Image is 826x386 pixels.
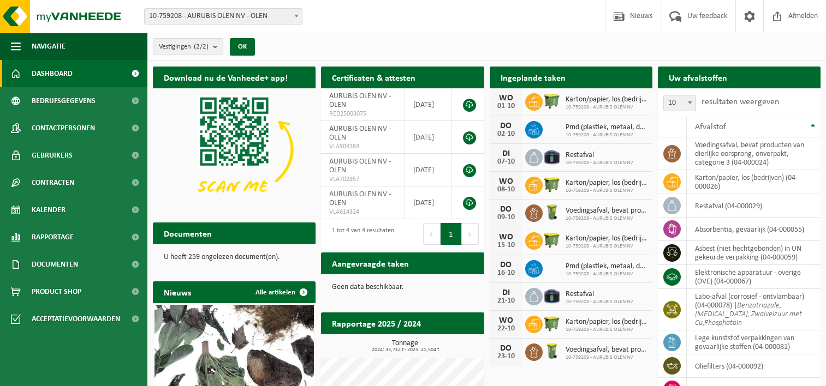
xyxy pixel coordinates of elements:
i: Benzotriazole, [MEDICAL_DATA], Zwalvelzuur met Cu,Phosphatbin [695,301,802,327]
div: WO [495,177,517,186]
span: 10-759208 - AURUBIS OLEN NV [566,243,647,250]
div: WO [495,94,517,102]
span: AURUBIS OLEN NV - OLEN [329,190,391,207]
count: (2/2) [194,43,209,50]
h2: Download nu de Vanheede+ app! [153,67,299,88]
label: resultaten weergeven [702,98,779,106]
span: VLA702857 [329,175,396,184]
div: 22-10 [495,325,517,333]
div: 23-10 [495,353,517,360]
td: elektronische apparatuur - overige (OVE) (04-000067) [687,265,821,289]
h2: Ingeplande taken [490,67,577,88]
span: Restafval [566,151,633,160]
span: AURUBIS OLEN NV - OLEN [329,158,391,174]
span: Contactpersonen [32,114,95,142]
span: 10-759208 - AURUBIS OLEN NV [566,299,633,305]
div: 08-10 [495,186,517,194]
button: Vestigingen(2/2) [153,38,223,55]
img: Download de VHEPlus App [153,88,316,210]
div: DI [495,288,517,297]
div: 07-10 [495,158,517,166]
span: Karton/papier, los (bedrijven) [566,95,647,104]
td: absorbentia, gevaarlijk (04-000055) [687,218,821,241]
td: karton/papier, los (bedrijven) (04-000026) [687,170,821,194]
img: WB-0140-HPE-GN-50 [543,203,561,221]
span: 10-759208 - AURUBIS OLEN NV [566,271,647,278]
span: AURUBIS OLEN NV - OLEN [329,92,391,109]
td: labo-afval (corrosief - ontvlambaar) (04-000078) | [687,289,821,330]
span: 10-759208 - AURUBIS OLEN NV [566,132,647,138]
div: 16-10 [495,269,517,277]
h2: Documenten [153,222,223,244]
span: 10-759208 - AURUBIS OLEN NV [566,104,647,111]
div: DO [495,261,517,269]
span: Product Shop [32,278,81,305]
img: CR-SU-1C-5000-000-02 [543,286,561,305]
span: Voedingsafval, bevat producten van dierlijke oorsprong, onverpakt, categorie 3 [566,346,647,354]
button: Previous [423,223,441,245]
img: WB-1100-HPE-GN-50 [543,175,561,194]
span: Rapportage [32,224,74,251]
div: DO [495,205,517,214]
span: Restafval [566,290,633,299]
span: 10-759208 - AURUBIS OLEN NV [566,327,647,333]
h2: Aangevraagde taken [321,252,420,274]
td: oliefilters (04-000092) [687,354,821,378]
div: WO [495,233,517,242]
button: OK [230,38,255,56]
span: 10 [663,95,696,111]
img: WB-1100-HPE-GN-50 [543,314,561,333]
span: 10-759208 - AURUBIS OLEN NV [566,215,647,222]
span: Contracten [32,169,74,196]
td: [DATE] [405,121,452,154]
h2: Nieuws [153,281,202,303]
td: [DATE] [405,186,452,219]
td: [DATE] [405,154,452,186]
div: 1 tot 4 van 4 resultaten [326,222,394,246]
span: Gebruikers [32,142,73,169]
span: 10-759208 - AURUBIS OLEN NV [566,354,647,361]
div: DI [495,149,517,158]
span: Navigatie [32,33,66,60]
p: Geen data beschikbaar. [332,284,473,291]
span: Bedrijfsgegevens [32,87,96,114]
h2: Rapportage 2025 / 2024 [321,312,432,334]
td: restafval (04-000029) [687,194,821,218]
td: lege kunststof verpakkingen van gevaarlijke stoffen (04-000081) [687,330,821,354]
span: Vestigingen [159,39,209,55]
button: Next [462,223,479,245]
span: Acceptatievoorwaarden [32,305,120,333]
h2: Uw afvalstoffen [658,67,738,88]
span: 10 [664,95,696,111]
span: Karton/papier, los (bedrijven) [566,179,647,188]
a: Bekijk rapportage [403,334,483,355]
span: 2024: 33,712 t - 2025: 21,504 t [326,347,484,353]
img: WB-1100-HPE-GN-50 [543,231,561,249]
span: Pmd (plastiek, metaal, drankkartons) (bedrijven) [566,123,647,132]
span: 10-759208 - AURUBIS OLEN NV [566,188,647,194]
span: Kalender [32,196,66,224]
span: RED25003075 [329,110,396,118]
span: Voedingsafval, bevat producten van dierlijke oorsprong, onverpakt, categorie 3 [566,207,647,215]
button: 1 [441,223,462,245]
span: VLA614324 [329,208,396,216]
img: CR-SU-1C-5000-000-02 [543,147,561,166]
span: Pmd (plastiek, metaal, drankkartons) (bedrijven) [566,262,647,271]
img: WB-0140-HPE-GN-50 [543,342,561,360]
span: 10-759208 - AURUBIS OLEN NV - OLEN [145,9,302,24]
p: U heeft 259 ongelezen document(en). [164,254,305,261]
div: 09-10 [495,214,517,221]
span: Karton/papier, los (bedrijven) [566,318,647,327]
div: 21-10 [495,297,517,305]
span: VLA904384 [329,142,396,151]
span: Karton/papier, los (bedrijven) [566,234,647,243]
div: 01-10 [495,102,517,110]
span: AURUBIS OLEN NV - OLEN [329,125,391,142]
div: 02-10 [495,130,517,138]
div: 15-10 [495,242,517,249]
td: [DATE] [405,88,452,121]
div: DO [495,344,517,353]
img: WB-1100-HPE-GN-50 [543,92,561,110]
span: Dashboard [32,60,73,87]
div: DO [495,122,517,130]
